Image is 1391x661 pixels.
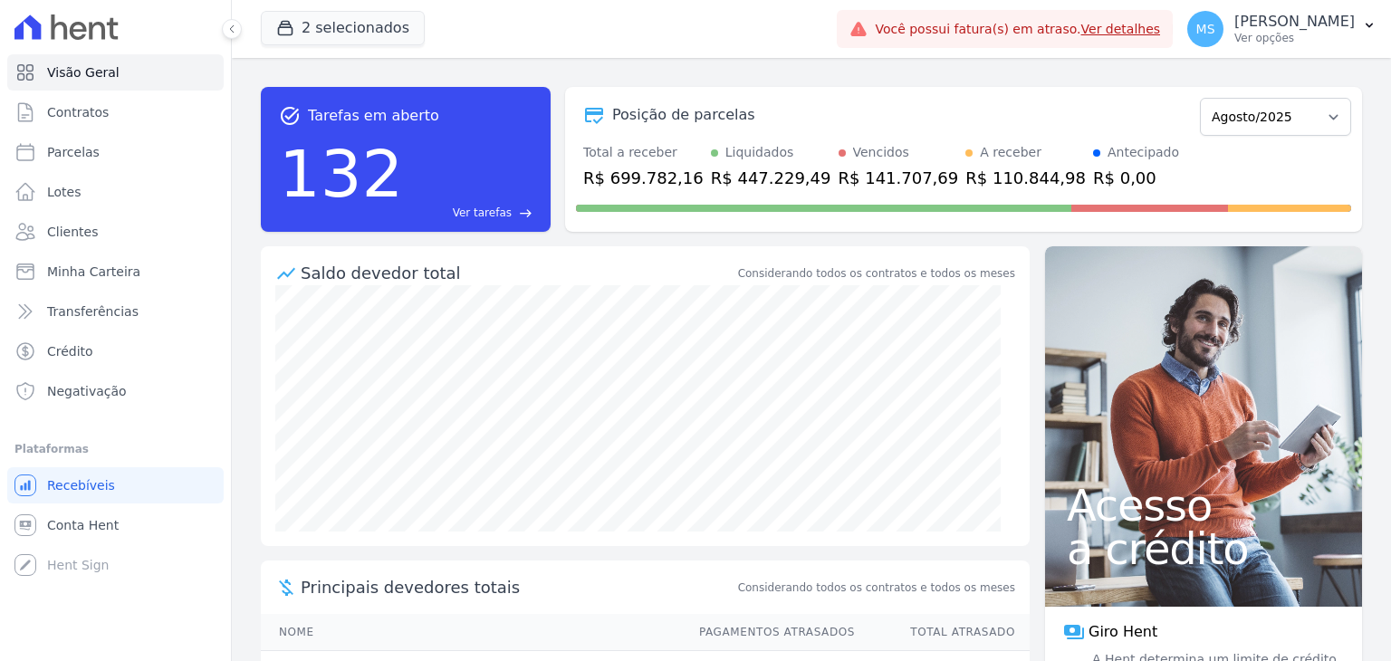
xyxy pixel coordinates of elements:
span: Crédito [47,342,93,360]
span: task_alt [279,105,301,127]
a: Contratos [7,94,224,130]
p: Ver opções [1234,31,1355,45]
span: Recebíveis [47,476,115,494]
div: R$ 699.782,16 [583,166,704,190]
div: Saldo devedor total [301,261,734,285]
div: R$ 447.229,49 [711,166,831,190]
div: R$ 0,00 [1093,166,1179,190]
div: Liquidados [725,143,794,162]
th: Total Atrasado [856,614,1030,651]
span: Considerando todos os contratos e todos os meses [738,580,1015,596]
a: Negativação [7,373,224,409]
div: Vencidos [853,143,909,162]
a: Ver tarefas east [410,205,532,221]
span: Transferências [47,302,139,321]
button: MS [PERSON_NAME] Ver opções [1173,4,1391,54]
a: Recebíveis [7,467,224,503]
span: east [519,206,532,220]
div: Considerando todos os contratos e todos os meses [738,265,1015,282]
a: Crédito [7,333,224,369]
a: Transferências [7,293,224,330]
a: Visão Geral [7,54,224,91]
span: Negativação [47,382,127,400]
a: Minha Carteira [7,254,224,290]
span: a crédito [1067,527,1340,570]
a: Ver detalhes [1081,22,1161,36]
span: Visão Geral [47,63,120,81]
div: R$ 110.844,98 [965,166,1086,190]
div: Total a receber [583,143,704,162]
a: Clientes [7,214,224,250]
th: Nome [261,614,682,651]
div: Plataformas [14,438,216,460]
span: Parcelas [47,143,100,161]
a: Lotes [7,174,224,210]
button: 2 selecionados [261,11,425,45]
span: Conta Hent [47,516,119,534]
span: MS [1196,23,1215,35]
a: Parcelas [7,134,224,170]
a: Conta Hent [7,507,224,543]
div: R$ 141.707,69 [839,166,959,190]
div: A receber [980,143,1041,162]
span: Você possui fatura(s) em atraso. [875,20,1160,39]
div: Posição de parcelas [612,104,755,126]
span: Minha Carteira [47,263,140,281]
p: [PERSON_NAME] [1234,13,1355,31]
span: Giro Hent [1089,621,1157,643]
div: 132 [279,127,403,221]
th: Pagamentos Atrasados [682,614,856,651]
span: Clientes [47,223,98,241]
div: Antecipado [1108,143,1179,162]
span: Principais devedores totais [301,575,734,599]
span: Ver tarefas [453,205,512,221]
span: Tarefas em aberto [308,105,439,127]
span: Acesso [1067,484,1340,527]
span: Contratos [47,103,109,121]
span: Lotes [47,183,82,201]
